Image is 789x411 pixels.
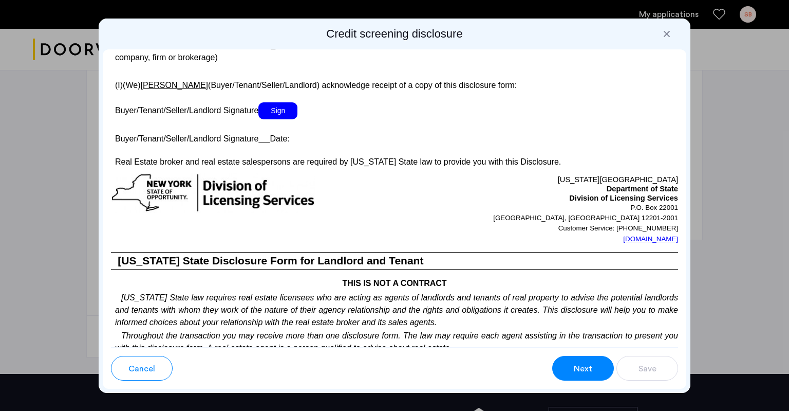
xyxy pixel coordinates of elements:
[111,270,678,290] h4: THIS IS NOT A CONTRACT
[111,329,678,355] p: Throughout the transaction you may receive more than one disclosure form. The law may require eac...
[574,363,592,375] span: Next
[111,173,315,213] img: new-york-logo.png
[623,234,678,244] a: [DOMAIN_NAME]
[394,194,678,203] p: Division of Licensing Services
[394,185,678,194] p: Department of State
[111,356,173,381] button: button
[394,213,678,223] p: [GEOGRAPHIC_DATA], [GEOGRAPHIC_DATA] 12201-2001
[394,223,678,234] p: Customer Service: [PHONE_NUMBER]
[128,363,155,375] span: Cancel
[111,252,678,270] h3: [US_STATE] State Disclosure Form for Landlord and Tenant
[140,81,208,90] u: [PERSON_NAME]
[111,290,678,329] p: [US_STATE] State law requires real estate licensees who are acting as agents of landlords and ten...
[616,356,678,381] button: button
[111,39,678,64] p: This form was provided to me by (print name of Real Estate Salesperson/Broker) of (print name of ...
[111,156,678,168] p: Real Estate broker and real estate salespersons are required by [US_STATE] State law to provide y...
[258,102,297,119] span: Sign
[115,106,258,115] span: Buyer/Tenant/Seller/Landlord Signature
[394,173,678,185] p: [US_STATE][GEOGRAPHIC_DATA]
[234,41,302,49] u: [PERSON_NAME]
[111,75,678,92] p: (I)(We) (Buyer/Tenant/Seller/Landlord) acknowledge receipt of a copy of this disclosure form:
[552,356,614,381] button: button
[103,27,686,41] h2: Credit screening disclosure
[483,41,553,49] u: Doorway NYC LLC
[111,130,678,145] p: Buyer/Tenant/Seller/Landlord Signature Date:
[394,203,678,213] p: P.O. Box 22001
[638,363,656,375] span: Save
